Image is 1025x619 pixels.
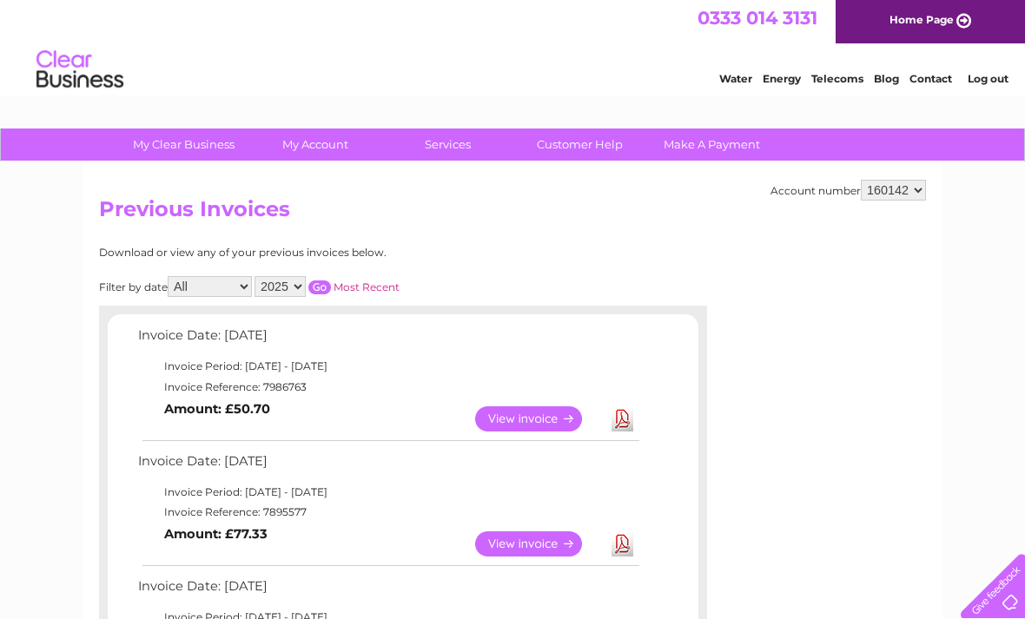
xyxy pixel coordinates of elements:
h2: Previous Invoices [99,197,926,230]
a: Services [376,128,519,161]
a: My Account [244,128,387,161]
a: View [475,406,603,431]
a: Customer Help [508,128,651,161]
a: Log out [968,74,1008,87]
a: Make A Payment [640,128,784,161]
a: Most Recent [334,280,400,293]
td: Invoice Reference: 7895577 [134,502,642,523]
a: Telecoms [811,74,863,87]
div: Filter by date [99,276,555,297]
a: 0333 014 3131 [698,9,817,30]
td: Invoice Date: [DATE] [134,324,642,356]
td: Invoice Date: [DATE] [134,575,642,607]
div: Clear Business is a trading name of Verastar Limited (registered in [GEOGRAPHIC_DATA] No. 3667643... [103,10,924,84]
a: View [475,531,603,556]
td: Invoice Reference: 7986763 [134,377,642,398]
td: Invoice Date: [DATE] [134,450,642,482]
div: Download or view any of your previous invoices below. [99,247,555,259]
img: logo.png [36,45,124,98]
td: Invoice Period: [DATE] - [DATE] [134,482,642,503]
a: Contact [909,74,952,87]
a: My Clear Business [112,128,255,161]
div: Account number [770,180,926,201]
a: Download [612,531,633,556]
a: Blog [874,74,899,87]
a: Energy [763,74,801,87]
td: Invoice Period: [DATE] - [DATE] [134,356,642,377]
b: Amount: £50.70 [164,401,270,417]
a: Water [719,74,752,87]
b: Amount: £77.33 [164,526,268,542]
a: Download [612,406,633,431]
